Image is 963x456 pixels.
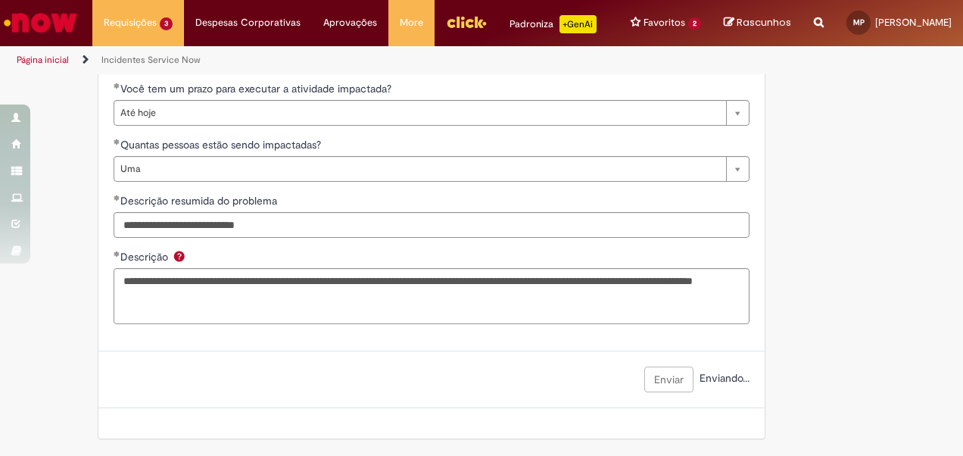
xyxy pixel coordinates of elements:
span: Enviando... [697,371,750,385]
span: Rascunhos [737,15,791,30]
img: ServiceNow [2,8,79,38]
span: Requisições [104,15,157,30]
img: click_logo_yellow_360x200.png [446,11,487,33]
textarea: Descrição [114,268,750,323]
span: Obrigatório Preenchido [114,251,120,257]
span: Ajuda para Descrição [170,250,189,262]
p: +GenAi [559,15,597,33]
span: Quantas pessoas estão sendo impactadas? [120,138,324,151]
span: Você tem um prazo para executar a atividade impactada? [120,82,394,95]
span: [PERSON_NAME] [875,16,952,29]
span: MP [853,17,865,27]
input: Descrição resumida do problema [114,212,750,238]
ul: Trilhas de página [11,46,631,74]
div: Padroniza [510,15,597,33]
span: 2 [688,17,701,30]
span: Até hoje [120,101,718,125]
span: 3 [160,17,173,30]
span: More [400,15,423,30]
span: Obrigatório Preenchido [114,139,120,145]
span: Descrição [120,250,171,264]
span: Aprovações [323,15,377,30]
span: Despesas Corporativas [195,15,301,30]
span: Obrigatório Preenchido [114,195,120,201]
span: Uma [120,157,718,181]
a: Incidentes Service Now [101,54,201,66]
span: Descrição resumida do problema [120,194,280,208]
a: Rascunhos [724,16,791,30]
a: Página inicial [17,54,69,66]
span: Favoritos [644,15,685,30]
span: Obrigatório Preenchido [114,83,120,89]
